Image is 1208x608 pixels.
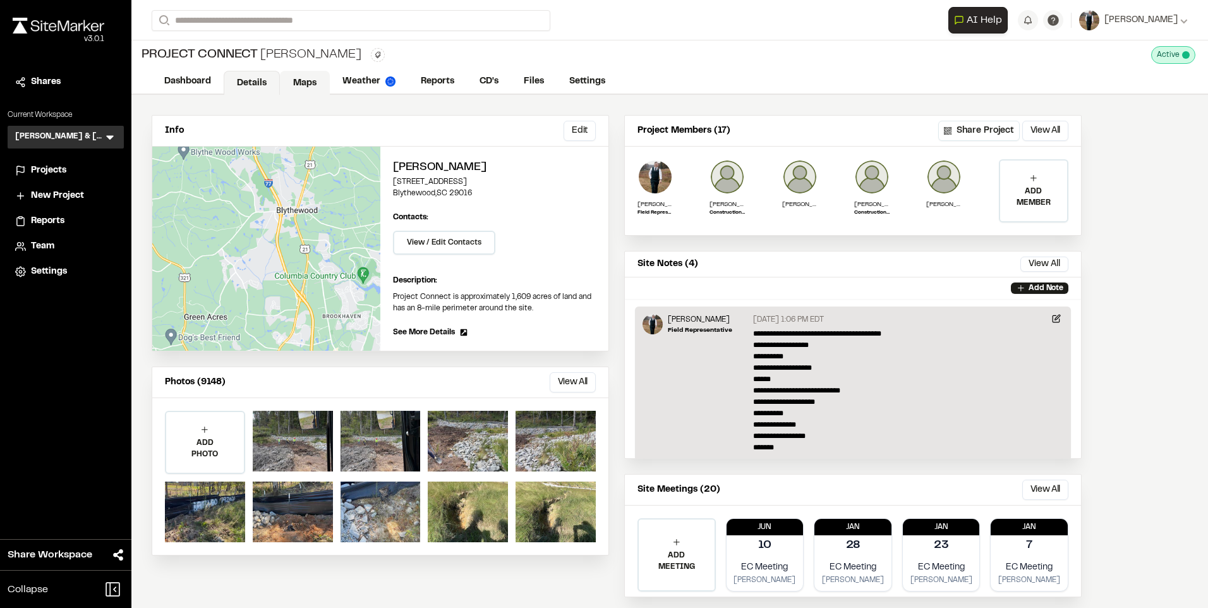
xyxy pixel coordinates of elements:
[814,521,891,533] p: Jan
[732,561,799,575] p: EC Meeting
[934,537,949,554] p: 23
[1022,121,1068,141] button: View All
[393,212,428,223] p: Contacts:
[8,109,124,121] p: Current Workspace
[948,7,1008,33] button: Open AI Assistant
[1020,257,1068,272] button: View All
[393,231,495,255] button: View / Edit Contacts
[31,75,61,89] span: Shares
[938,121,1020,141] button: Share Project
[31,214,64,228] span: Reports
[782,200,818,209] p: [PERSON_NAME]
[668,314,732,325] p: [PERSON_NAME]
[152,10,174,31] button: Search
[1026,537,1032,554] p: 7
[550,372,596,392] button: View All
[668,325,732,335] p: Field Representative
[8,582,48,597] span: Collapse
[637,209,673,217] p: Field Representative
[31,189,84,203] span: New Project
[643,314,663,334] img: Edwin Stadsvold
[996,561,1063,575] p: EC Meeting
[854,159,890,195] img: Darrin C. Sanders
[15,164,116,178] a: Projects
[753,314,824,325] p: [DATE] 1:06 PM EDT
[1079,10,1188,30] button: [PERSON_NAME]
[948,7,1013,33] div: Open AI Assistant
[1157,49,1180,61] span: Active
[393,327,455,338] span: See More Details
[732,575,799,586] p: [PERSON_NAME]
[152,70,224,94] a: Dashboard
[15,189,116,203] a: New Project
[782,159,818,195] img: William Eubank
[467,70,511,94] a: CD's
[819,561,886,575] p: EC Meeting
[15,265,116,279] a: Settings
[393,188,596,199] p: Blythewood , SC 29016
[819,575,886,586] p: [PERSON_NAME]
[165,124,184,138] p: Info
[31,240,54,253] span: Team
[908,575,975,586] p: [PERSON_NAME]
[13,18,104,33] img: rebrand.png
[165,375,226,389] p: Photos (9148)
[727,521,804,533] p: Jun
[637,257,698,271] p: Site Notes (4)
[393,291,596,314] p: Project Connect is approximately 1,609 acres of land and has an 8-mile perimeter around the site.
[710,200,745,209] p: [PERSON_NAME]
[393,176,596,188] p: [STREET_ADDRESS]
[280,71,330,95] a: Maps
[854,200,890,209] p: [PERSON_NAME]
[1029,283,1063,294] p: Add Note
[967,13,1002,28] span: AI Help
[15,75,116,89] a: Shares
[13,33,104,45] div: Oh geez...please don't...
[903,521,980,533] p: Jan
[166,437,244,460] p: ADD PHOTO
[1000,186,1067,209] p: ADD MEMBER
[408,70,467,94] a: Reports
[393,159,596,176] h2: [PERSON_NAME]
[854,209,890,217] p: Construction Manager
[1079,10,1099,30] img: User
[1182,51,1190,59] span: This project is active and counting against your active project count.
[142,46,361,64] div: [PERSON_NAME]
[991,521,1068,533] p: Jan
[1151,46,1195,64] div: This project is active and counting against your active project count.
[637,200,673,209] p: [PERSON_NAME]
[15,240,116,253] a: Team
[637,124,730,138] p: Project Members (17)
[996,575,1063,586] p: [PERSON_NAME]
[15,131,104,143] h3: [PERSON_NAME] & [PERSON_NAME]
[142,46,258,64] span: Project Connect
[385,76,396,87] img: precipai.png
[846,537,861,554] p: 28
[8,547,92,562] span: Share Workspace
[564,121,596,141] button: Edit
[926,200,962,209] p: [PERSON_NAME]
[15,214,116,228] a: Reports
[758,537,771,554] p: 10
[926,159,962,195] img: Lauren Davenport
[637,159,673,195] img: Edwin Stadsvold
[371,48,385,62] button: Edit Tags
[31,265,67,279] span: Settings
[330,70,408,94] a: Weather
[393,275,596,286] p: Description:
[1022,480,1068,500] button: View All
[511,70,557,94] a: Files
[710,209,745,217] p: Construction Admin
[639,550,715,573] p: ADD MEETING
[31,164,66,178] span: Projects
[224,71,280,95] a: Details
[557,70,618,94] a: Settings
[637,483,720,497] p: Site Meetings (20)
[1104,13,1178,27] span: [PERSON_NAME]
[908,561,975,575] p: EC Meeting
[710,159,745,195] img: Ryan Barnes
